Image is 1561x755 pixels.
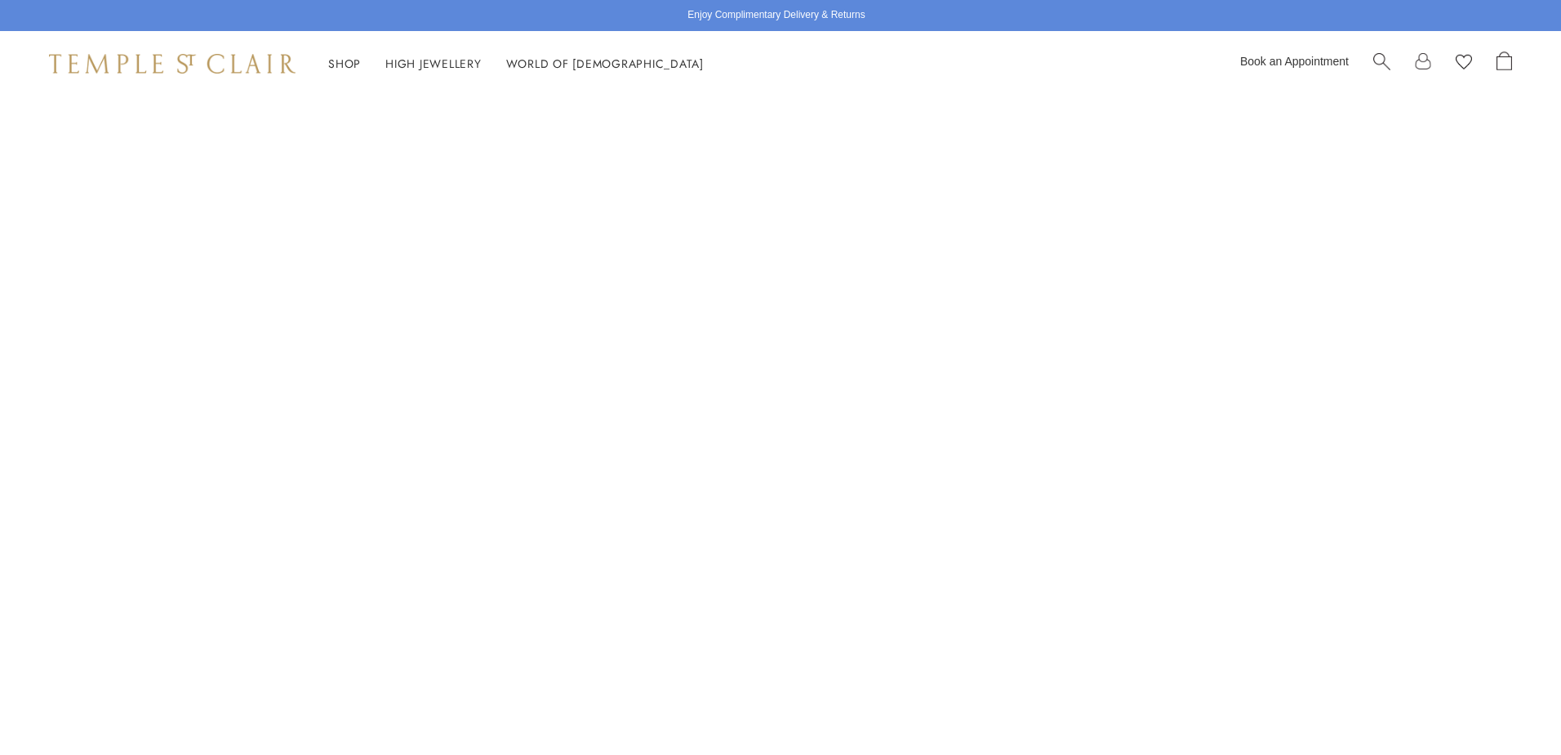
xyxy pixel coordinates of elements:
a: ShopShop [328,56,361,72]
a: Book an Appointment [1240,55,1349,68]
nav: Main navigation [328,54,704,74]
img: Temple St. Clair [49,54,296,74]
a: Search [1373,51,1390,77]
a: Open Shopping Bag [1497,51,1512,77]
a: High JewelleryHigh Jewellery [385,56,482,72]
a: World of [DEMOGRAPHIC_DATA]World of [DEMOGRAPHIC_DATA] [506,56,704,72]
a: View Wishlist [1456,51,1472,77]
p: Enjoy Complimentary Delivery & Returns [687,7,865,24]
